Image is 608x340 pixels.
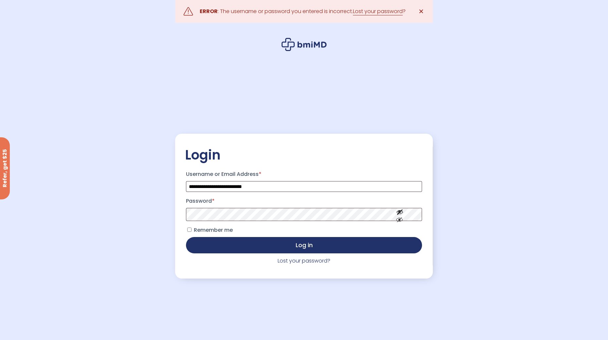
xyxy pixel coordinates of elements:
label: Password [186,196,422,206]
strong: ERROR [200,8,218,15]
a: ✕ [415,5,428,18]
span: ✕ [418,7,424,16]
button: Log in [186,237,422,253]
input: Remember me [187,228,192,232]
label: Username or Email Address [186,169,422,179]
button: Show password [381,203,418,226]
a: Lost your password [353,8,403,15]
a: Lost your password? [278,257,330,264]
h2: Login [185,147,423,163]
span: Remember me [194,226,233,234]
div: : The username or password you entered is incorrect. ? [200,7,406,16]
